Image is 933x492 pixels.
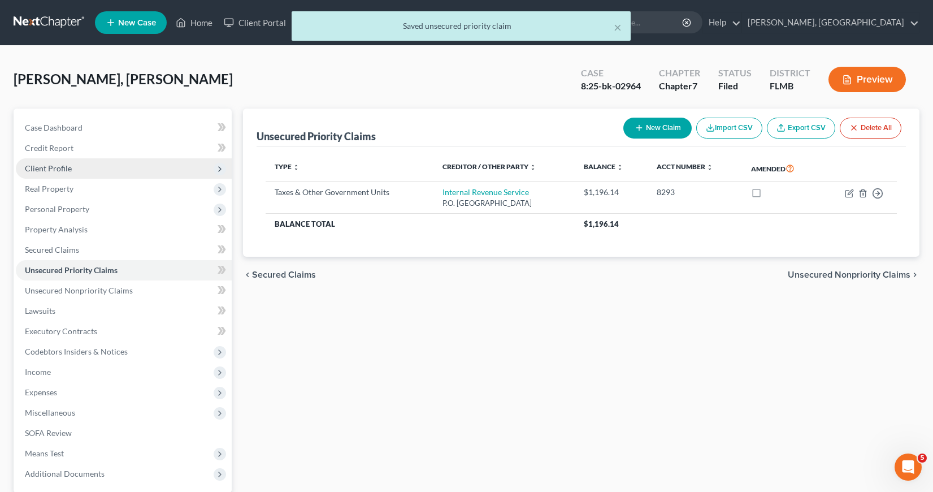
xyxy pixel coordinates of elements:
[659,67,700,80] div: Chapter
[788,270,919,279] button: Unsecured Nonpriority Claims chevron_right
[657,162,713,171] a: Acct Number unfold_more
[257,130,376,143] div: Unsecured Priority Claims
[275,162,300,171] a: Type unfold_more
[614,20,622,34] button: ×
[910,270,919,279] i: chevron_right
[584,162,623,171] a: Balance unfold_more
[243,270,316,279] button: chevron_left Secured Claims
[840,118,901,139] button: Delete All
[718,67,752,80] div: Status
[25,367,51,377] span: Income
[275,187,424,198] div: Taxes & Other Government Units
[657,187,733,198] div: 8293
[442,187,529,197] a: Internal Revenue Service
[617,164,623,171] i: unfold_more
[25,387,57,397] span: Expenses
[243,270,252,279] i: chevron_left
[25,408,75,417] span: Miscellaneous
[16,240,232,260] a: Secured Claims
[16,219,232,240] a: Property Analysis
[25,245,79,254] span: Secured Claims
[584,187,639,198] div: $1,196.14
[788,270,910,279] span: Unsecured Nonpriority Claims
[696,118,762,139] button: Import CSV
[770,67,810,80] div: District
[25,265,118,275] span: Unsecured Priority Claims
[442,162,536,171] a: Creditor / Other Party unfold_more
[770,80,810,93] div: FLMB
[25,204,89,214] span: Personal Property
[828,67,906,92] button: Preview
[25,143,73,153] span: Credit Report
[252,270,316,279] span: Secured Claims
[16,301,232,321] a: Lawsuits
[293,164,300,171] i: unfold_more
[895,454,922,481] iframe: Intercom live chat
[25,428,72,438] span: SOFA Review
[16,260,232,280] a: Unsecured Priority Claims
[25,163,72,173] span: Client Profile
[706,164,713,171] i: unfold_more
[16,118,232,138] a: Case Dashboard
[442,198,566,209] div: P.O. [GEOGRAPHIC_DATA]
[25,326,97,336] span: Executory Contracts
[16,280,232,301] a: Unsecured Nonpriority Claims
[692,80,697,91] span: 7
[659,80,700,93] div: Chapter
[25,469,105,478] span: Additional Documents
[581,67,641,80] div: Case
[530,164,536,171] i: unfold_more
[918,454,927,463] span: 5
[25,306,55,316] span: Lawsuits
[301,20,622,32] div: Saved unsecured priority claim
[25,347,128,356] span: Codebtors Insiders & Notices
[623,118,692,139] button: New Claim
[581,80,641,93] div: 8:25-bk-02964
[16,138,232,158] a: Credit Report
[718,80,752,93] div: Filed
[14,71,233,87] span: [PERSON_NAME], [PERSON_NAME]
[266,214,575,234] th: Balance Total
[25,448,64,458] span: Means Test
[742,156,820,182] th: Amended
[16,321,232,342] a: Executory Contracts
[584,219,619,228] span: $1,196.14
[25,225,88,234] span: Property Analysis
[767,118,835,139] a: Export CSV
[16,423,232,443] a: SOFA Review
[25,123,83,132] span: Case Dashboard
[25,286,133,295] span: Unsecured Nonpriority Claims
[25,184,73,193] span: Real Property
